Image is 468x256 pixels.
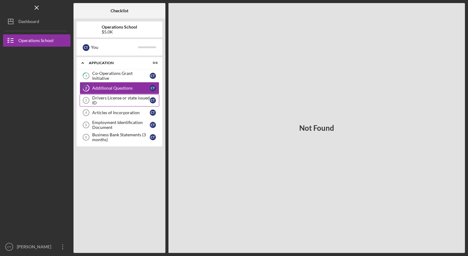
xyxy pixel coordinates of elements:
tspan: 4 [85,111,87,114]
a: 3Drivers License or state issued IDCT [80,94,159,107]
tspan: 1 [85,74,87,78]
div: Dashboard [18,15,39,29]
div: Operations School [18,34,54,48]
tspan: 2 [85,86,87,90]
b: Operations School [102,25,137,29]
a: 1Co-Operations Grant InitiativeCT [80,70,159,82]
div: C T [150,97,156,103]
div: C T [83,44,89,51]
div: You [91,42,138,52]
b: Checklist [111,8,128,13]
div: C T [150,73,156,79]
a: 5Employment Identification DocumentCT [80,119,159,131]
a: 2Additional QuestionsCT [80,82,159,94]
div: [PERSON_NAME] [15,241,55,254]
div: Articles of Incorporation [92,110,150,115]
div: $5.0K [102,29,137,34]
div: C T [150,134,156,140]
a: 4Articles of IncorporationCT [80,107,159,119]
tspan: 5 [85,123,87,127]
div: Co-Operations Grant Initiative [92,71,150,81]
h3: Not Found [299,124,334,132]
div: C T [150,110,156,116]
div: 0 / 6 [147,61,158,65]
button: Dashboard [3,15,70,28]
div: C T [150,85,156,91]
div: C T [150,122,156,128]
div: Drivers License or state issued ID [92,95,150,105]
button: CT[PERSON_NAME] [3,241,70,253]
tspan: 6 [85,135,87,139]
div: Employment Identification Document [92,120,150,130]
div: Business Bank Statements (3 months) [92,132,150,142]
a: 6Business Bank Statements (3 months)CT [80,131,159,143]
div: Additional Questions [92,86,150,91]
tspan: 3 [85,99,87,102]
div: Application [89,61,142,65]
button: Operations School [3,34,70,47]
text: CT [7,245,11,249]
